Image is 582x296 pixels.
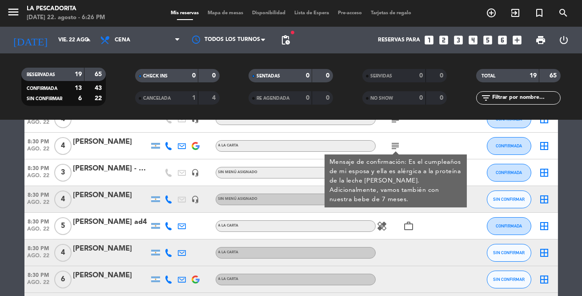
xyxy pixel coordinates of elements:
button: SIN CONFIRMAR [487,271,531,288]
span: SIN CONFIRMAR [493,277,525,282]
span: Cena [115,37,130,43]
span: CONFIRMADA [27,86,57,91]
strong: 0 [420,73,423,79]
strong: 65 [550,73,559,79]
i: work_outline [404,221,414,231]
i: looks_two [438,34,450,46]
span: A LA CARTA [218,224,239,227]
span: RE AGENDADA [257,96,289,101]
i: [DATE] [7,30,54,50]
strong: 0 [420,95,423,101]
span: Pre-acceso [333,11,366,16]
span: 4 [54,137,72,155]
strong: 22 [95,95,104,101]
i: power_settings_new [558,35,569,45]
span: Sin menú asignado [218,117,258,121]
input: Filtrar por nombre... [491,93,560,103]
span: ago. 22 [24,253,53,263]
span: 6 [54,271,72,288]
span: Mis reservas [166,11,203,16]
span: Tarjetas de regalo [366,11,416,16]
span: NO SHOW [370,96,393,101]
strong: 4 [212,95,217,101]
span: 4 [54,244,72,262]
strong: 19 [530,73,537,79]
i: arrow_drop_down [83,35,93,45]
span: ago. 22 [24,199,53,210]
span: A LA CARTA [218,144,239,147]
i: healing [377,221,388,231]
span: CANCELADA [143,96,171,101]
i: looks_3 [453,34,464,46]
i: border_all [539,274,550,285]
span: ago. 22 [24,173,53,183]
i: add_circle_outline [486,8,497,18]
span: Disponibilidad [248,11,290,16]
div: [PERSON_NAME] [73,136,149,148]
strong: 19 [75,71,82,77]
span: 4 [54,191,72,208]
button: CONFIRMADA [487,137,531,155]
strong: 65 [95,71,104,77]
span: Sin menú asignado [218,197,258,201]
button: SIN CONFIRMAR [487,191,531,208]
span: ago. 22 [24,119,53,130]
i: headset_mic [192,195,200,203]
span: Reservas para [378,37,420,43]
div: [PERSON_NAME] [73,270,149,281]
strong: 6 [78,95,82,101]
div: La Pescadorita [27,4,105,13]
span: SIN CONFIRMAR [27,97,62,101]
span: pending_actions [280,35,291,45]
div: [DATE] 22. agosto - 6:26 PM [27,13,105,22]
strong: 0 [440,95,445,101]
strong: 43 [95,85,104,91]
span: TOTAL [482,74,495,78]
span: CONFIRMADA [496,170,522,175]
span: CONFIRMADA [496,143,522,148]
i: exit_to_app [510,8,521,18]
span: ago. 22 [24,146,53,156]
span: A LA CARTA [218,277,239,281]
span: A LA CARTA [218,251,239,254]
img: google-logo.png [192,276,200,284]
i: add_box [511,34,523,46]
i: subject [390,141,401,151]
span: 8:30 PM [24,216,53,226]
span: SERVIDAS [370,74,392,78]
span: Sin menú asignado [218,170,258,174]
span: RESERVADAS [27,73,55,77]
i: border_all [539,194,550,205]
span: print [535,35,546,45]
span: fiber_manual_record [290,30,295,35]
strong: 0 [306,73,309,79]
span: 8:30 PM [24,243,53,253]
span: SIN CONFIRMAR [493,197,525,202]
i: menu [7,5,20,19]
i: border_all [539,247,550,258]
span: SIN CONFIRMAR [493,250,525,255]
span: CHECK INS [143,74,168,78]
i: looks_5 [482,34,494,46]
span: ago. 22 [24,226,53,236]
strong: 1 [192,95,196,101]
span: 5 [54,217,72,235]
span: 8:30 PM [24,189,53,199]
button: SIN CONFIRMAR [487,244,531,262]
i: search [558,8,569,18]
button: menu [7,5,20,22]
div: [PERSON_NAME] [73,190,149,201]
img: google-logo.png [192,142,200,150]
strong: 0 [192,73,196,79]
i: filter_list [481,93,491,103]
span: ago. 22 [24,280,53,290]
div: Mensaje de confirmación: Es el cumpleaños de mi esposa y ella es alérgica a la proteína de la lec... [329,158,462,204]
button: CONFIRMADA [487,217,531,235]
div: [PERSON_NAME] - ad vent [73,163,149,174]
span: 8:30 PM [24,162,53,173]
strong: 0 [326,95,331,101]
span: 8:30 PM [24,136,53,146]
span: 3 [54,164,72,182]
span: 8:30 PM [24,269,53,280]
div: LOG OUT [552,27,575,53]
